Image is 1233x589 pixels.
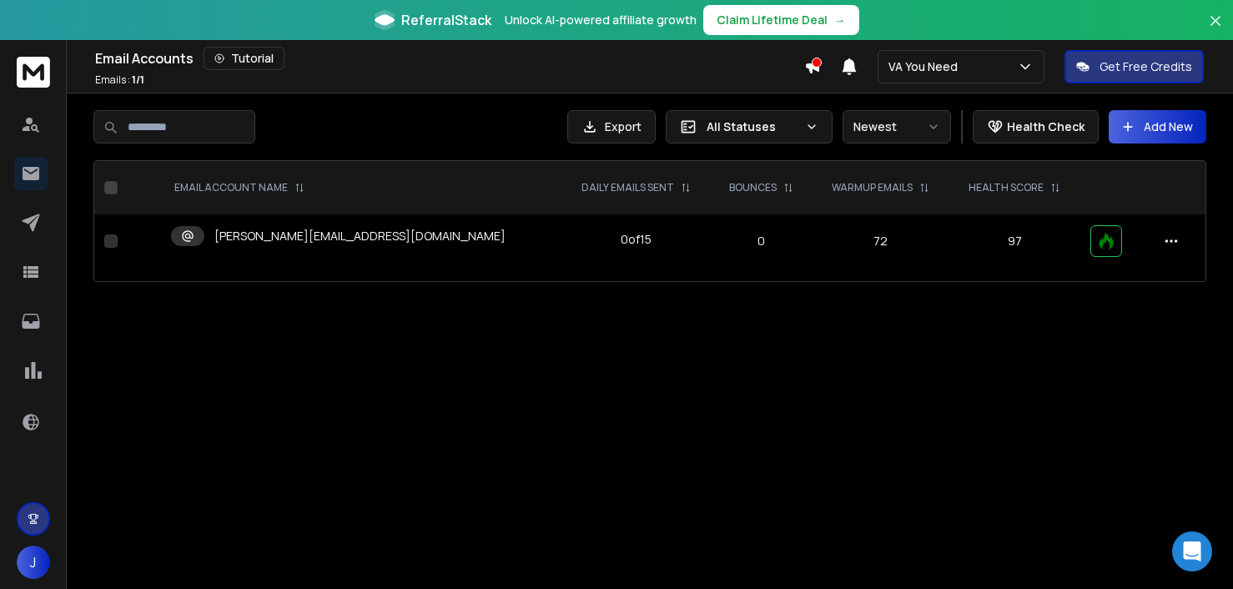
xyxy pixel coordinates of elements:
button: J [17,546,50,579]
p: All Statuses [707,118,798,135]
button: Newest [843,110,951,143]
button: Export [567,110,656,143]
p: Unlock AI-powered affiliate growth [505,12,697,28]
p: DAILY EMAILS SENT [581,181,674,194]
p: Health Check [1007,118,1085,135]
button: Health Check [973,110,1099,143]
button: Close banner [1205,10,1226,50]
div: Open Intercom Messenger [1172,531,1212,571]
td: 72 [812,214,949,268]
span: 1 / 1 [132,73,144,87]
p: 0 [721,233,802,249]
p: VA You Need [888,58,964,75]
p: [PERSON_NAME][EMAIL_ADDRESS][DOMAIN_NAME] [214,228,506,244]
button: Get Free Credits [1064,50,1204,83]
td: 97 [949,214,1080,268]
p: BOUNCES [729,181,777,194]
span: ReferralStack [401,10,491,30]
div: Email Accounts [95,47,804,70]
p: Emails : [95,73,144,87]
p: WARMUP EMAILS [832,181,913,194]
div: EMAIL ACCOUNT NAME [174,181,304,194]
button: Add New [1109,110,1206,143]
button: Tutorial [204,47,284,70]
p: HEALTH SCORE [969,181,1044,194]
div: 0 of 15 [621,231,652,248]
p: Get Free Credits [1100,58,1192,75]
button: Claim Lifetime Deal→ [703,5,859,35]
span: → [834,12,846,28]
